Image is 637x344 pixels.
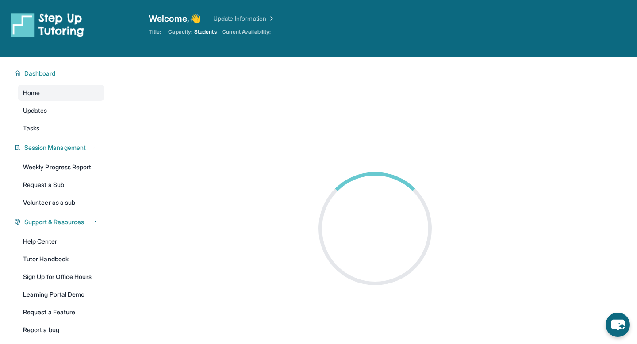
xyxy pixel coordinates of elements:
[266,14,275,23] img: Chevron Right
[18,120,104,136] a: Tasks
[21,218,99,226] button: Support & Resources
[24,218,84,226] span: Support & Resources
[18,177,104,193] a: Request a Sub
[24,69,56,78] span: Dashboard
[168,28,192,35] span: Capacity:
[23,106,47,115] span: Updates
[149,12,201,25] span: Welcome, 👋
[18,85,104,101] a: Home
[194,28,217,35] span: Students
[18,304,104,320] a: Request a Feature
[222,28,271,35] span: Current Availability:
[21,143,99,152] button: Session Management
[18,195,104,210] a: Volunteer as a sub
[606,313,630,337] button: chat-button
[18,103,104,118] a: Updates
[18,269,104,285] a: Sign Up for Office Hours
[18,233,104,249] a: Help Center
[23,88,40,97] span: Home
[23,124,39,133] span: Tasks
[11,12,84,37] img: logo
[21,69,99,78] button: Dashboard
[18,287,104,302] a: Learning Portal Demo
[213,14,275,23] a: Update Information
[24,143,86,152] span: Session Management
[18,322,104,338] a: Report a bug
[18,251,104,267] a: Tutor Handbook
[149,28,161,35] span: Title:
[18,159,104,175] a: Weekly Progress Report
